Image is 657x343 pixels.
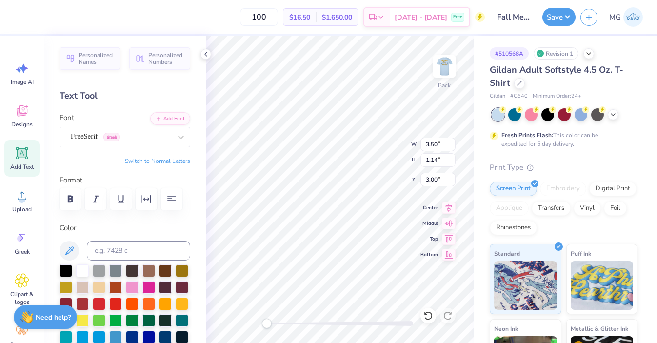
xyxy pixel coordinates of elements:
span: Personalized Names [79,52,115,65]
img: Puff Ink [571,261,634,310]
button: Personalized Names [60,47,120,70]
div: Back [438,81,451,90]
span: Standard [494,248,520,259]
span: Upload [12,205,32,213]
img: Back [435,57,454,76]
span: Gildan [490,92,505,101]
span: Middle [420,220,438,227]
button: Save [542,8,576,26]
a: MG [605,7,647,27]
div: This color can be expedited for 5 day delivery. [501,131,621,148]
button: Add Font [150,112,190,125]
span: Free [453,14,462,20]
strong: Fresh Prints Flash: [501,131,553,139]
div: Screen Print [490,182,537,196]
span: Puff Ink [571,248,591,259]
span: Top [420,235,438,243]
div: Vinyl [574,201,601,216]
span: Center [420,204,438,212]
label: Font [60,112,74,123]
input: – – [240,8,278,26]
div: # 510568A [490,47,529,60]
span: Add Text [10,163,34,171]
div: Print Type [490,162,637,173]
span: Neon Ink [494,323,518,334]
div: Digital Print [589,182,637,196]
div: Foil [604,201,627,216]
span: Greek [15,248,30,256]
input: Untitled Design [490,7,538,27]
span: Designs [11,121,33,128]
input: e.g. 7428 c [87,241,190,261]
div: Transfers [532,201,571,216]
span: MG [609,12,621,23]
span: $16.50 [289,12,310,22]
span: # G640 [510,92,528,101]
div: Revision 1 [534,47,578,60]
div: Applique [490,201,529,216]
span: Image AI [11,78,34,86]
button: Personalized Numbers [129,47,190,70]
button: Switch to Normal Letters [125,157,190,165]
span: $1,650.00 [322,12,352,22]
span: Personalized Numbers [148,52,184,65]
span: [DATE] - [DATE] [395,12,447,22]
label: Format [60,175,190,186]
span: Metallic & Glitter Ink [571,323,628,334]
div: Text Tool [60,89,190,102]
div: Accessibility label [262,319,272,328]
strong: Need help? [36,313,71,322]
label: Color [60,222,190,234]
span: Clipart & logos [6,290,38,306]
span: Minimum Order: 24 + [533,92,581,101]
img: Malia Guerra [623,7,643,27]
div: Rhinestones [490,221,537,235]
img: Standard [494,261,557,310]
div: Embroidery [540,182,586,196]
span: Gildan Adult Softstyle 4.5 Oz. T-Shirt [490,64,623,89]
span: Bottom [420,251,438,259]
